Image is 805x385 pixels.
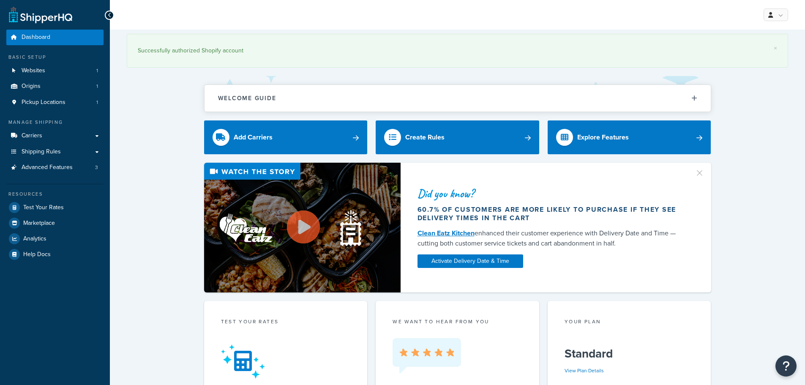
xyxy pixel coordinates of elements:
[6,79,104,94] li: Origins
[376,120,539,154] a: Create Rules
[6,160,104,175] a: Advanced Features3
[405,131,445,143] div: Create Rules
[138,45,777,57] div: Successfully authorized Shopify account
[6,30,104,45] a: Dashboard
[204,163,401,292] img: Video thumbnail
[23,235,46,243] span: Analytics
[6,95,104,110] a: Pickup Locations1
[6,63,104,79] a: Websites1
[775,355,797,377] button: Open Resource Center
[6,231,104,246] a: Analytics
[6,160,104,175] li: Advanced Features
[6,54,104,61] div: Basic Setup
[221,318,351,328] div: Test your rates
[418,228,475,238] a: Clean Eatz Kitchen
[6,63,104,79] li: Websites
[205,85,711,112] button: Welcome Guide
[565,367,604,374] a: View Plan Details
[6,200,104,215] a: Test Your Rates
[22,34,50,41] span: Dashboard
[23,220,55,227] span: Marketplace
[6,95,104,110] li: Pickup Locations
[6,128,104,144] a: Carriers
[565,347,694,360] h5: Standard
[6,144,104,160] a: Shipping Rules
[22,67,45,74] span: Websites
[565,318,694,328] div: Your Plan
[6,216,104,231] a: Marketplace
[218,95,276,101] h2: Welcome Guide
[234,131,273,143] div: Add Carriers
[6,119,104,126] div: Manage Shipping
[22,148,61,156] span: Shipping Rules
[22,164,73,171] span: Advanced Features
[22,99,65,106] span: Pickup Locations
[96,83,98,90] span: 1
[774,45,777,52] a: ×
[22,132,42,139] span: Carriers
[418,228,685,248] div: enhanced their customer experience with Delivery Date and Time — cutting both customer service ti...
[95,164,98,171] span: 3
[418,254,523,268] a: Activate Delivery Date & Time
[6,191,104,198] div: Resources
[418,188,685,199] div: Did you know?
[23,251,51,258] span: Help Docs
[22,83,41,90] span: Origins
[548,120,711,154] a: Explore Features
[577,131,629,143] div: Explore Features
[6,247,104,262] a: Help Docs
[418,205,685,222] div: 60.7% of customers are more likely to purchase if they see delivery times in the cart
[6,79,104,94] a: Origins1
[23,204,64,211] span: Test Your Rates
[96,67,98,74] span: 1
[96,99,98,106] span: 1
[393,318,522,325] p: we want to hear from you
[204,120,368,154] a: Add Carriers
